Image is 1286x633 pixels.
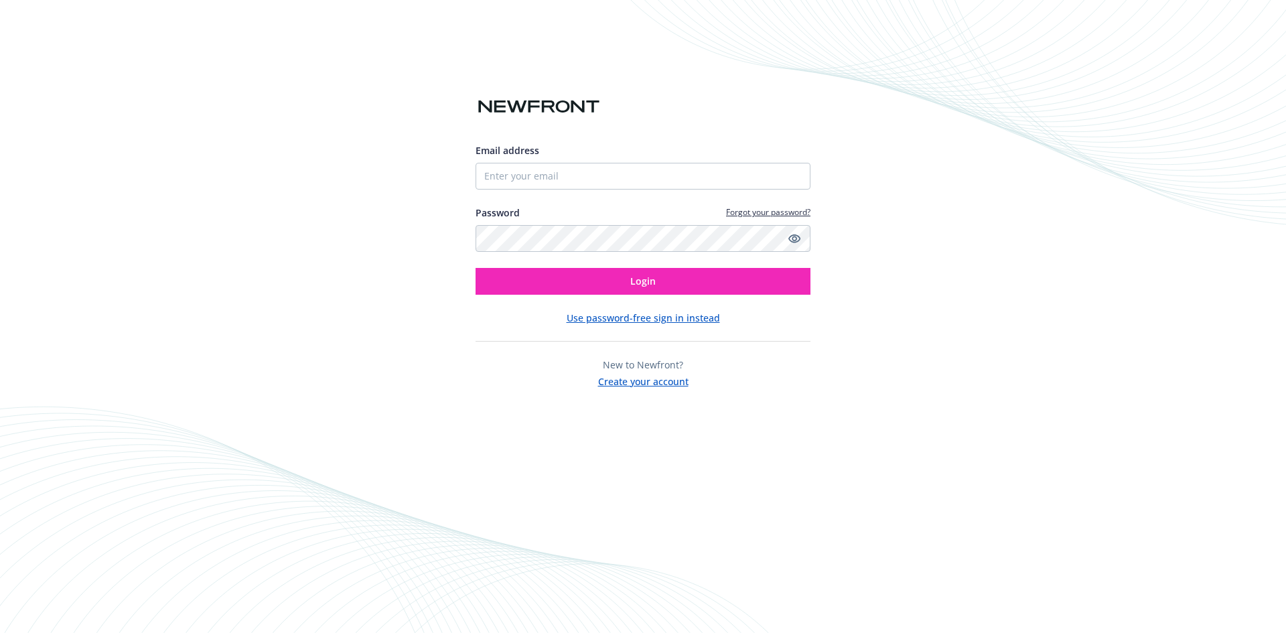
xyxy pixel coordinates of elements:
[630,275,656,287] span: Login
[476,144,539,157] span: Email address
[726,206,810,218] a: Forgot your password?
[786,230,802,247] a: Show password
[476,163,810,190] input: Enter your email
[567,311,720,325] button: Use password-free sign in instead
[476,225,810,252] input: Enter your password
[603,358,683,371] span: New to Newfront?
[476,206,520,220] label: Password
[476,268,810,295] button: Login
[598,372,689,389] button: Create your account
[476,95,602,119] img: Newfront logo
